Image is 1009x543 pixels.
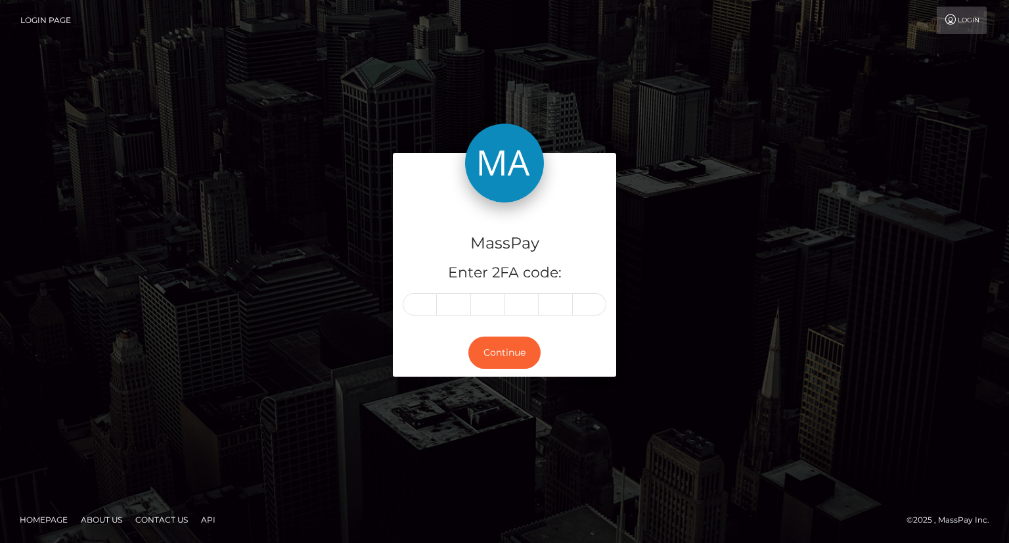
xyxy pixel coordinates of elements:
a: Contact Us [130,509,193,530]
div: © 2025 , MassPay Inc. [907,513,999,527]
button: Continue [468,337,541,369]
h5: Enter 2FA code: [403,263,606,283]
a: API [196,509,221,530]
a: About Us [76,509,127,530]
a: Homepage [14,509,73,530]
a: Login Page [20,7,71,34]
img: MassPay [465,124,544,202]
a: Login [937,7,987,34]
h4: MassPay [403,232,606,255]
